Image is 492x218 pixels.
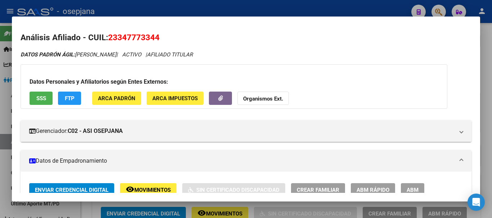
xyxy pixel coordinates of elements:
[29,183,114,196] button: Enviar Credencial Digital
[351,183,395,196] button: ABM Rápido
[147,51,193,58] span: AFILIADO TITULAR
[29,127,454,135] mat-panel-title: Gerenciador:
[36,95,46,102] span: SSS
[126,185,134,194] mat-icon: remove_red_eye
[182,183,285,196] button: Sin Certificado Discapacidad
[58,92,81,105] button: FTP
[21,150,471,172] mat-expansion-panel-header: Datos de Empadronamiento
[120,183,176,196] button: Movimientos
[21,32,471,44] h2: Análisis Afiliado - CUIL:
[21,51,75,58] strong: DATOS PADRÓN ÁGIL:
[468,194,485,211] div: Open Intercom Messenger
[21,120,471,142] mat-expansion-panel-header: Gerenciador:C02 - ASI OSEPJANA
[29,157,454,165] mat-panel-title: Datos de Empadronamiento
[30,78,438,86] h3: Datos Personales y Afiliatorios según Entes Externos:
[108,33,160,42] span: 23347773344
[98,95,135,102] span: ARCA Padrón
[407,187,419,193] span: ABM
[401,183,424,196] button: ABM
[357,187,389,193] span: ABM Rápido
[243,96,283,102] strong: Organismos Ext.
[237,92,289,105] button: Organismos Ext.
[21,51,193,58] i: | ACTIVO |
[30,92,53,105] button: SSS
[297,187,339,193] span: Crear Familiar
[196,187,279,193] span: Sin Certificado Discapacidad
[68,127,123,135] strong: C02 - ASI OSEPJANA
[134,187,171,193] span: Movimientos
[147,92,203,105] button: ARCA Impuestos
[65,95,75,102] span: FTP
[35,187,108,193] span: Enviar Credencial Digital
[152,95,198,102] span: ARCA Impuestos
[21,51,116,58] span: [PERSON_NAME]
[291,183,345,196] button: Crear Familiar
[92,92,141,105] button: ARCA Padrón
